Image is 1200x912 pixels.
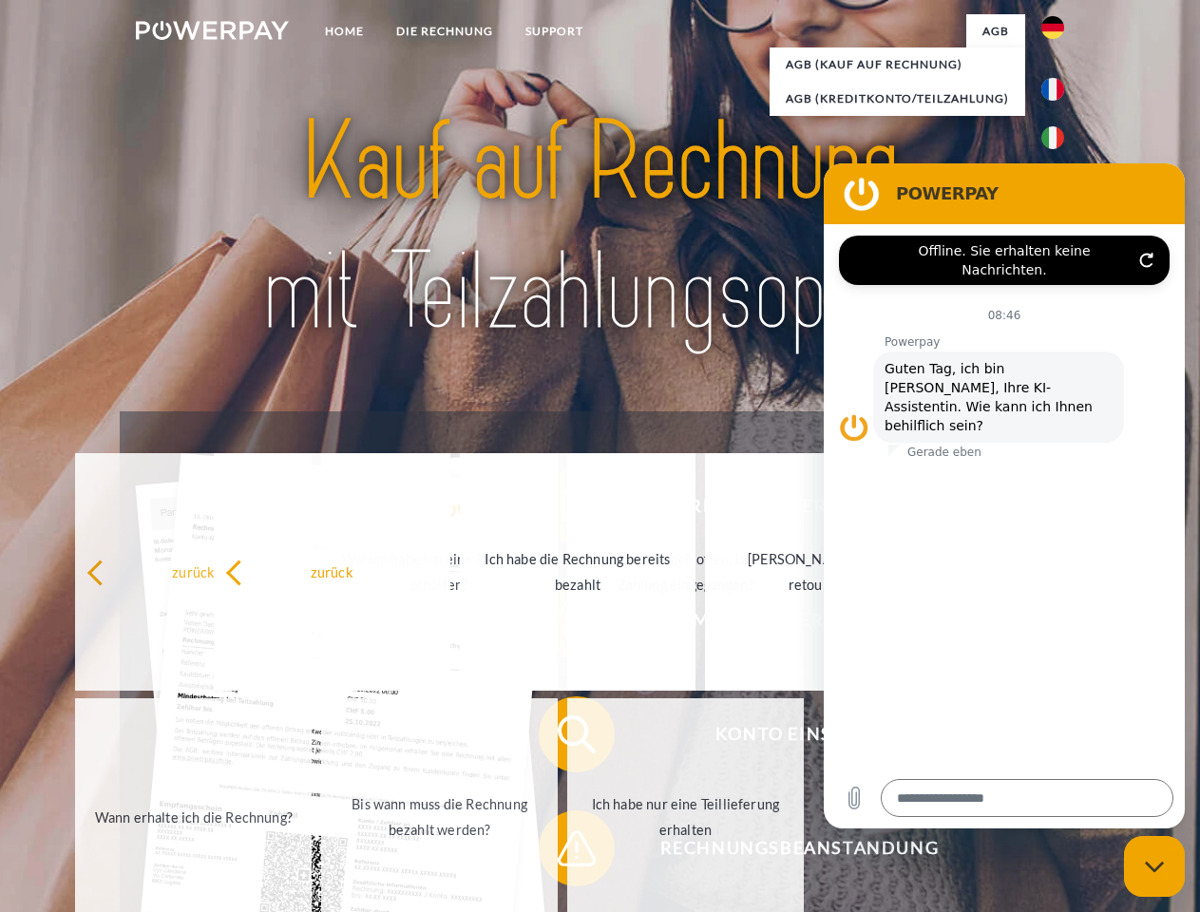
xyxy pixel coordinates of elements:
div: Ich habe nur eine Teillieferung erhalten [579,791,792,843]
img: de [1041,16,1064,39]
img: it [1041,126,1064,149]
div: Bis wann muss die Rechnung bezahlt werden? [333,791,546,843]
img: logo-powerpay-white.svg [136,21,289,40]
iframe: Schaltfläche zum Öffnen des Messaging-Fensters; Konversation läuft [1124,836,1185,897]
div: [PERSON_NAME] wurde retourniert [716,546,930,598]
a: AGB (Kreditkonto/Teilzahlung) [770,82,1025,116]
img: fr [1041,78,1064,101]
div: zurück [86,559,300,584]
a: DIE RECHNUNG [380,14,509,48]
a: agb [966,14,1025,48]
a: Home [309,14,380,48]
a: SUPPORT [509,14,600,48]
a: AGB (Kauf auf Rechnung) [770,47,1025,82]
div: zurück [225,559,439,584]
div: Ich habe die Rechnung bereits bezahlt [471,546,685,598]
img: title-powerpay_de.svg [181,91,1019,364]
iframe: Messaging-Fenster [824,163,1185,828]
div: Wann erhalte ich die Rechnung? [86,804,300,829]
